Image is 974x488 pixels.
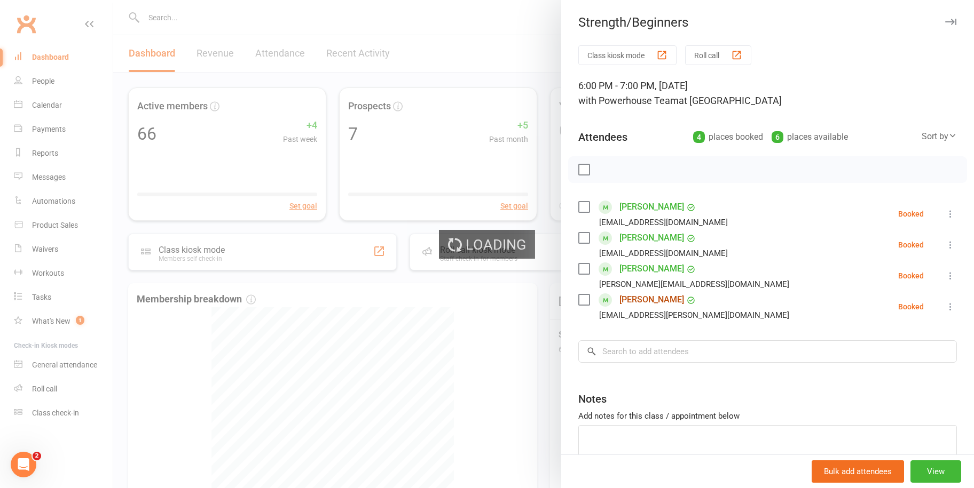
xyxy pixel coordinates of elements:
[578,130,627,145] div: Attendees
[578,391,607,406] div: Notes
[33,452,41,460] span: 2
[561,15,974,30] div: Strength/Beginners
[599,215,728,229] div: [EMAIL_ADDRESS][DOMAIN_NAME]
[685,45,751,65] button: Roll call
[599,277,789,291] div: [PERSON_NAME][EMAIL_ADDRESS][DOMAIN_NAME]
[693,131,705,143] div: 4
[578,410,957,422] div: Add notes for this class / appointment below
[619,198,684,215] a: [PERSON_NAME]
[693,130,763,145] div: places booked
[578,45,677,65] button: Class kiosk mode
[772,130,848,145] div: places available
[898,303,924,310] div: Booked
[679,95,782,106] span: at [GEOGRAPHIC_DATA]
[910,460,961,483] button: View
[898,272,924,279] div: Booked
[578,95,679,106] span: with Powerhouse Team
[812,460,904,483] button: Bulk add attendees
[898,241,924,249] div: Booked
[578,340,957,363] input: Search to add attendees
[898,210,924,218] div: Booked
[772,131,783,143] div: 6
[619,260,684,277] a: [PERSON_NAME]
[11,452,36,477] iframe: Intercom live chat
[578,78,957,108] div: 6:00 PM - 7:00 PM, [DATE]
[599,308,789,322] div: [EMAIL_ADDRESS][PERSON_NAME][DOMAIN_NAME]
[619,229,684,246] a: [PERSON_NAME]
[922,130,957,143] div: Sort by
[619,291,684,308] a: [PERSON_NAME]
[599,246,728,260] div: [EMAIL_ADDRESS][DOMAIN_NAME]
